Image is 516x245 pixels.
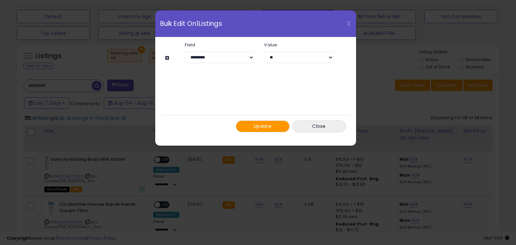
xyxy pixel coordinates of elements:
[254,123,271,130] span: Update
[180,43,259,47] label: Field
[292,120,346,132] button: Close
[160,20,222,27] span: Bulk Edit On 1 Listings
[259,43,338,47] label: Value
[346,19,351,28] span: X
